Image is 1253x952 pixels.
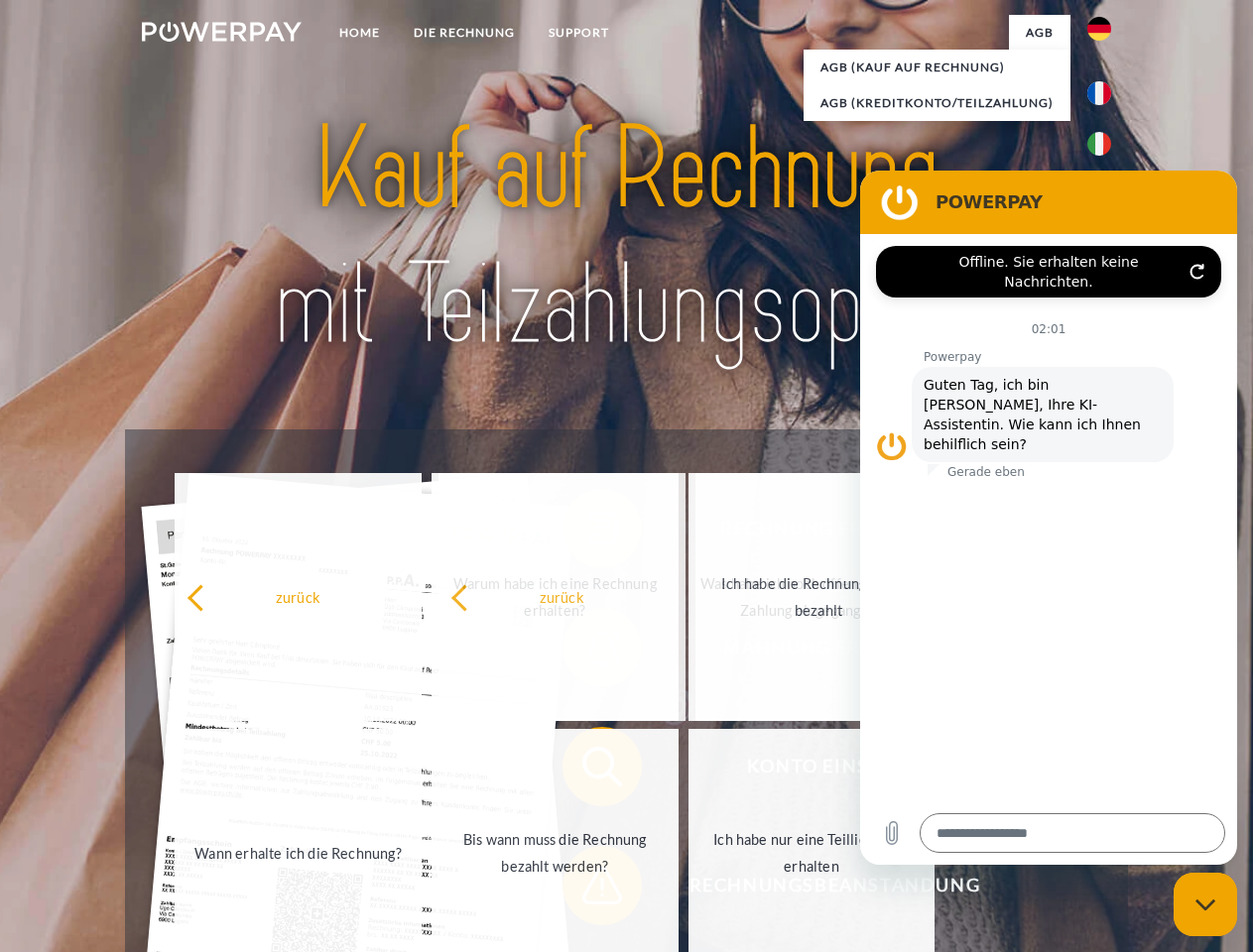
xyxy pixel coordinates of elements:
[1009,15,1070,51] a: agb
[142,22,302,42] img: logo-powerpay-white.svg
[189,95,1064,380] img: title-powerpay_de.svg
[1087,17,1111,41] img: de
[700,826,924,880] div: Ich habe nur eine Teillieferung erhalten
[1174,873,1237,936] iframe: Schaltfläche zum Öffnen des Messaging-Fensters; Konversation läuft
[804,85,1070,121] a: AGB (Kreditkonto/Teilzahlung)
[397,15,532,51] a: DIE RECHNUNG
[322,15,397,51] a: Home
[1087,81,1111,105] img: fr
[532,15,626,51] a: SUPPORT
[443,826,667,880] div: Bis wann muss die Rechnung bezahlt werden?
[707,570,931,624] div: Ich habe die Rechnung bereits bezahlt
[860,171,1237,865] iframe: Messaging-Fenster
[187,839,410,866] div: Wann erhalte ich die Rechnung?
[804,50,1070,85] a: AGB (Kauf auf Rechnung)
[1087,132,1111,156] img: it
[187,583,410,610] div: zurück
[450,583,674,610] div: zurück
